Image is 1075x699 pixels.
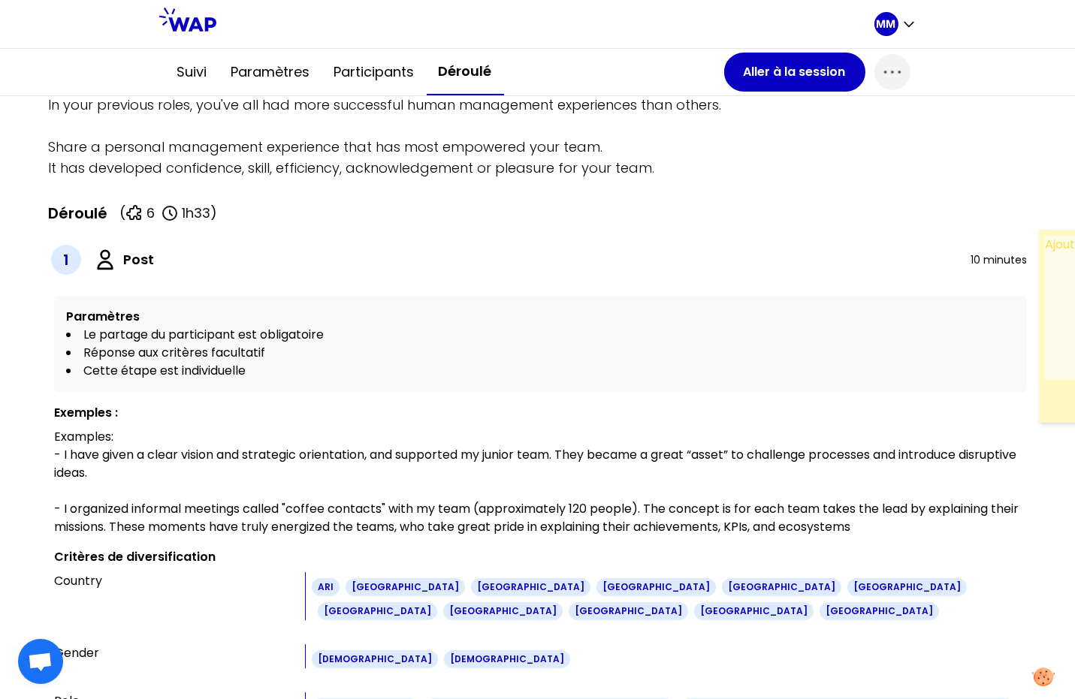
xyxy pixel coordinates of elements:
p: Country [54,572,293,620]
label: Post [123,249,154,270]
p: 1h33 [182,203,210,224]
div: [DEMOGRAPHIC_DATA] [312,650,438,668]
p: ) [210,203,217,224]
div: [GEOGRAPHIC_DATA] [722,578,841,596]
li: Le partage du participant est obligatoire [66,326,1015,344]
h3: Critères de diversification [54,548,1027,566]
div: [GEOGRAPHIC_DATA] [820,602,939,620]
div: 1 [51,245,81,275]
h2: Déroulé [48,203,107,224]
h3: Exemples : [54,404,1027,422]
p: 10 minutes [971,252,1027,267]
button: MM [874,12,916,36]
button: Participants [322,50,427,95]
div: [GEOGRAPHIC_DATA] [318,602,437,620]
li: Cette étape est individuelle [66,362,1015,380]
div: [GEOGRAPHIC_DATA] [346,578,465,596]
div: [GEOGRAPHIC_DATA] [847,578,967,596]
p: Gender [54,644,293,668]
p: 6 [146,203,155,224]
p: Examples: - I have given a clear vision and strategic orientation, and supported my junior team. ... [54,428,1027,536]
button: Paramètres [219,50,322,95]
button: Manage your preferences about cookies [1023,658,1064,695]
div: [DEMOGRAPHIC_DATA] [444,650,570,668]
div: [GEOGRAPHIC_DATA] [596,578,716,596]
div: [GEOGRAPHIC_DATA] [471,578,590,596]
div: [GEOGRAPHIC_DATA] [694,602,814,620]
button: Aller à la session [724,53,865,92]
a: Ouvrir le chat [18,639,63,684]
h3: Paramètres [66,308,1015,326]
button: Déroulé [427,49,504,95]
p: MM [877,17,896,32]
p: ( [119,203,125,224]
p: In your previous roles, you've all had more successful human management experiences than others. ... [48,95,1027,179]
li: Réponse aux critères facultatif [66,344,1015,362]
button: Suivi [165,50,219,95]
div: ARI [312,578,340,596]
div: [GEOGRAPHIC_DATA] [443,602,563,620]
div: [GEOGRAPHIC_DATA] [569,602,688,620]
